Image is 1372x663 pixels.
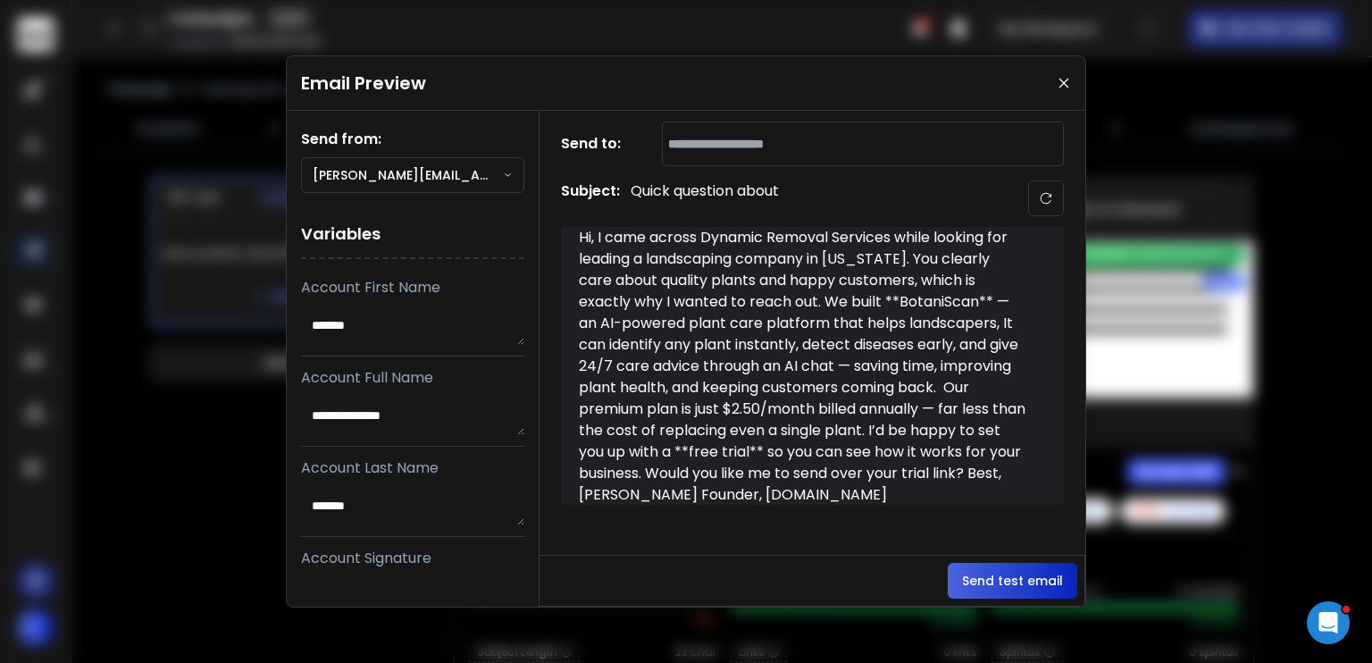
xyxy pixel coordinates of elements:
[579,227,1025,506] div: Hi, I came across Dynamic Removal Services while looking for leading a landscaping company in [US...
[301,71,426,96] h1: Email Preview
[301,457,524,479] p: Account Last Name
[561,133,632,155] h1: Send to:
[301,129,524,150] h1: Send from:
[301,211,524,259] h1: Variables
[301,367,524,389] p: Account Full Name
[948,563,1077,599] button: Send test email
[561,180,620,216] h1: Subject:
[301,548,524,569] p: Account Signature
[1307,601,1350,644] iframe: Intercom live chat
[301,277,524,298] p: Account First Name
[313,166,503,184] p: [PERSON_NAME][EMAIL_ADDRESS][DOMAIN_NAME]
[631,180,779,216] p: Quick question about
